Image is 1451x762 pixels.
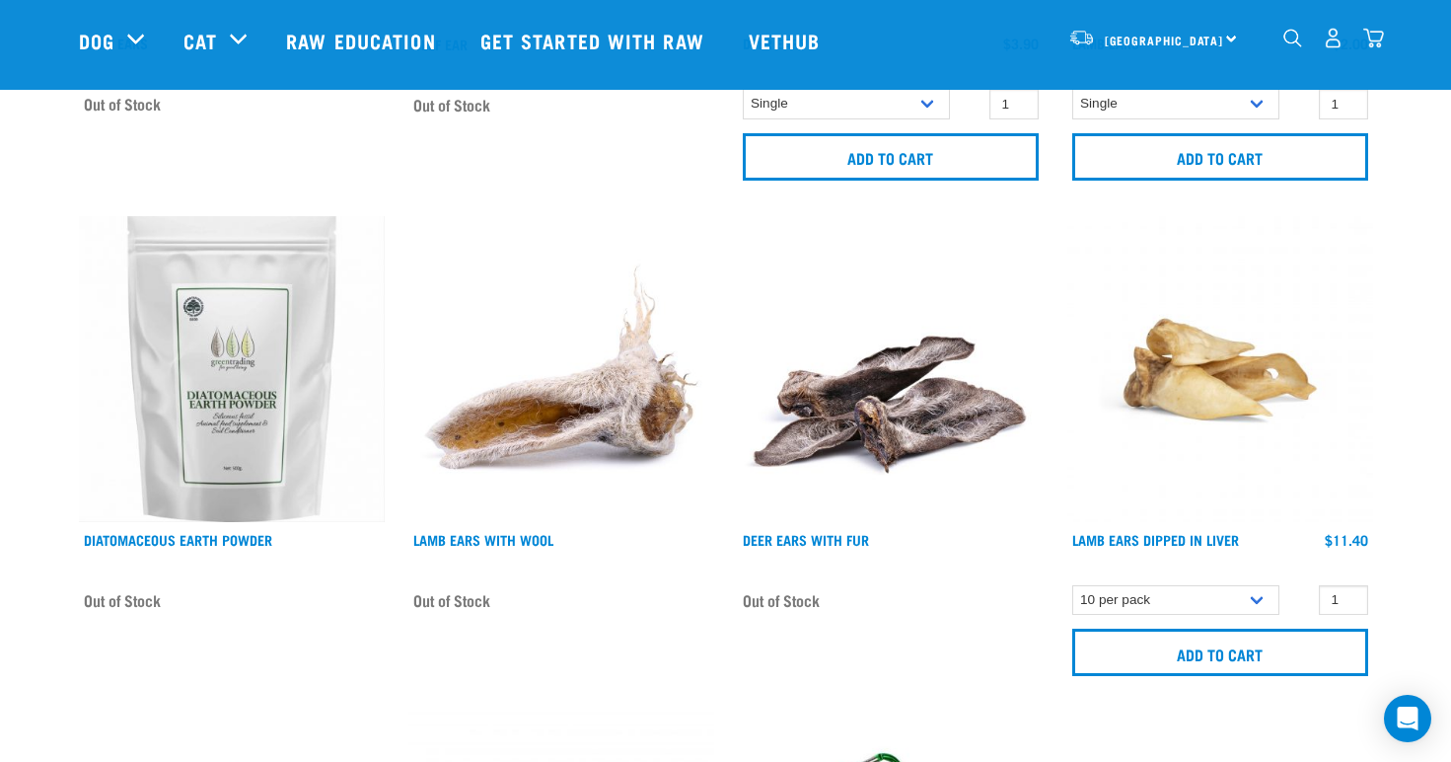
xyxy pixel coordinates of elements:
[1323,28,1343,48] img: user.png
[743,133,1039,181] input: Add to cart
[413,585,490,615] span: Out of Stock
[1072,629,1368,676] input: Add to cart
[84,89,161,118] span: Out of Stock
[1319,585,1368,616] input: 1
[1363,28,1384,48] img: home-icon@2x.png
[743,585,820,615] span: Out of Stock
[79,26,114,55] a: Dog
[729,1,845,80] a: Vethub
[738,216,1044,522] img: Pile Of Furry Deer Ears For Pets
[1067,216,1373,522] img: Lamb Ear Dipped Liver
[183,26,217,55] a: Cat
[1319,89,1368,119] input: 1
[413,90,490,119] span: Out of Stock
[1072,536,1239,543] a: Lamb Ears Dipped in Liver
[79,216,385,522] img: Diatomaceous earth
[84,536,272,543] a: Diatomaceous Earth Powder
[989,89,1039,119] input: 1
[408,216,714,522] img: 1278 Lamb Ears Wool 01
[1384,695,1431,742] div: Open Intercom Messenger
[461,1,729,80] a: Get started with Raw
[1283,29,1302,47] img: home-icon-1@2x.png
[743,536,869,543] a: Deer Ears with Fur
[1325,532,1368,548] div: $11.40
[1105,37,1224,43] span: [GEOGRAPHIC_DATA]
[413,536,553,543] a: Lamb Ears with Wool
[1068,29,1095,46] img: van-moving.png
[266,1,460,80] a: Raw Education
[84,585,161,615] span: Out of Stock
[1072,133,1368,181] input: Add to cart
